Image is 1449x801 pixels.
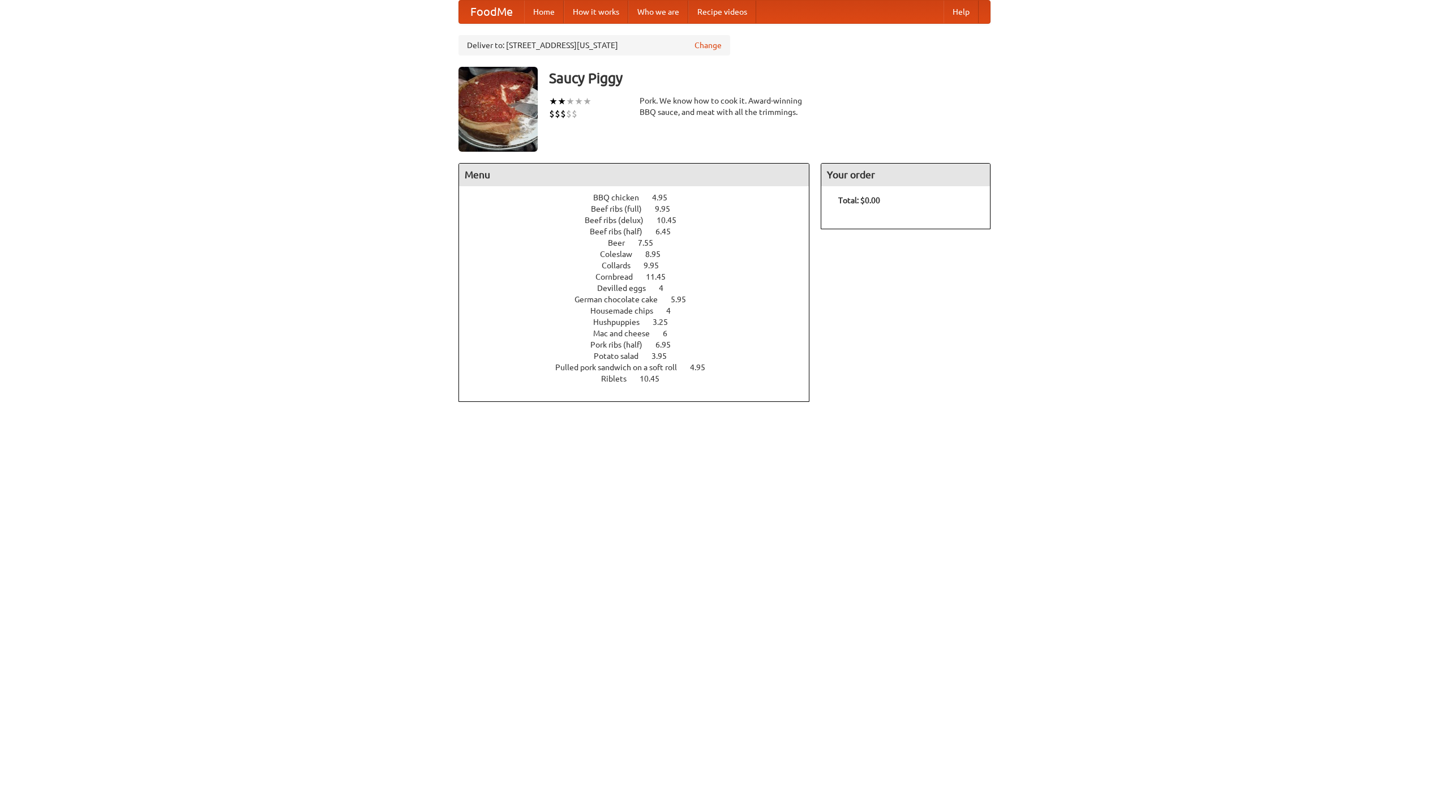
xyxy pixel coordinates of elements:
a: Home [524,1,564,23]
span: 8.95 [645,250,672,259]
a: Beef ribs (half) 6.45 [590,227,692,236]
a: Collards 9.95 [602,261,680,270]
span: 4.95 [690,363,717,372]
li: ★ [575,95,583,108]
a: Beef ribs (full) 9.95 [591,204,691,213]
span: 10.45 [657,216,688,225]
a: Riblets 10.45 [601,374,680,383]
span: Cornbread [595,272,644,281]
span: Beef ribs (delux) [585,216,655,225]
li: $ [566,108,572,120]
span: 7.55 [638,238,665,247]
span: 4 [659,284,675,293]
a: Beef ribs (delux) 10.45 [585,216,697,225]
a: Potato salad 3.95 [594,352,688,361]
h4: Your order [821,164,990,186]
li: ★ [549,95,558,108]
a: How it works [564,1,628,23]
a: Housemade chips 4 [590,306,692,315]
li: ★ [558,95,566,108]
a: Who we are [628,1,688,23]
span: Beer [608,238,636,247]
span: Pulled pork sandwich on a soft roll [555,363,688,372]
a: Mac and cheese 6 [593,329,688,338]
li: $ [572,108,577,120]
span: Collards [602,261,642,270]
span: Housemade chips [590,306,665,315]
a: Pork ribs (half) 6.95 [590,340,692,349]
span: 3.25 [653,318,679,327]
a: FoodMe [459,1,524,23]
a: Change [695,40,722,51]
div: Pork. We know how to cook it. Award-winning BBQ sauce, and meat with all the trimmings. [640,95,809,118]
li: $ [555,108,560,120]
span: Potato salad [594,352,650,361]
span: 11.45 [646,272,677,281]
span: 4.95 [652,193,679,202]
span: German chocolate cake [575,295,669,304]
span: 6.45 [655,227,682,236]
a: Hushpuppies 3.25 [593,318,689,327]
a: German chocolate cake 5.95 [575,295,707,304]
span: Hushpuppies [593,318,651,327]
li: ★ [583,95,591,108]
a: Recipe videos [688,1,756,23]
img: angular.jpg [458,67,538,152]
span: Devilled eggs [597,284,657,293]
a: Pulled pork sandwich on a soft roll 4.95 [555,363,726,372]
span: 5.95 [671,295,697,304]
li: $ [549,108,555,120]
a: BBQ chicken 4.95 [593,193,688,202]
span: 6 [663,329,679,338]
span: Mac and cheese [593,329,661,338]
li: ★ [566,95,575,108]
span: 6.95 [655,340,682,349]
span: Pork ribs (half) [590,340,654,349]
span: 3.95 [651,352,678,361]
span: Beef ribs (full) [591,204,653,213]
span: BBQ chicken [593,193,650,202]
b: Total: $0.00 [838,196,880,205]
span: 9.95 [655,204,681,213]
a: Beer 7.55 [608,238,674,247]
a: Devilled eggs 4 [597,284,684,293]
span: 4 [666,306,682,315]
li: $ [560,108,566,120]
a: Help [944,1,979,23]
a: Coleslaw 8.95 [600,250,681,259]
a: Cornbread 11.45 [595,272,687,281]
span: Riblets [601,374,638,383]
h3: Saucy Piggy [549,67,991,89]
h4: Menu [459,164,809,186]
span: Beef ribs (half) [590,227,654,236]
span: Coleslaw [600,250,644,259]
span: 10.45 [640,374,671,383]
span: 9.95 [644,261,670,270]
div: Deliver to: [STREET_ADDRESS][US_STATE] [458,35,730,55]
